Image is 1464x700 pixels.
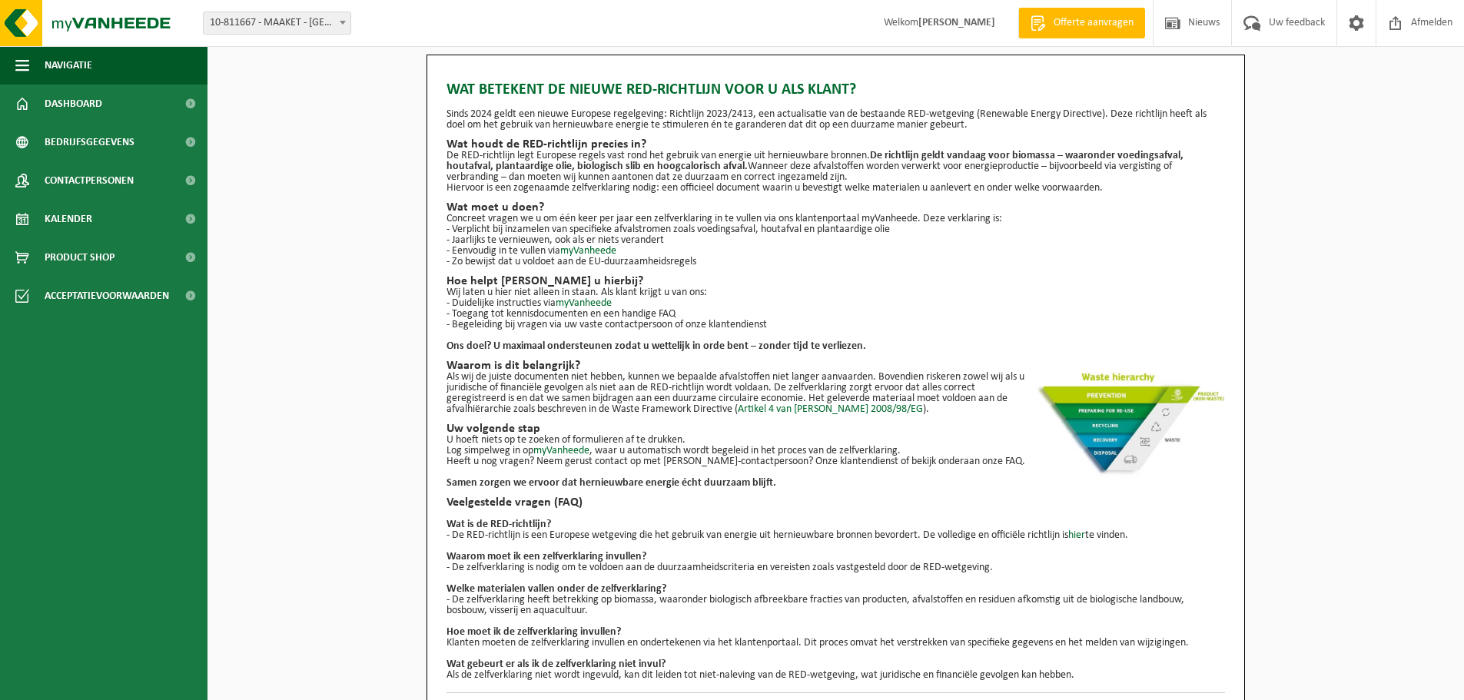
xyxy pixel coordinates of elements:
[447,275,1225,287] h2: Hoe helpt [PERSON_NAME] u hierbij?
[447,456,1225,467] p: Heeft u nog vragen? Neem gerust contact op met [PERSON_NAME]-contactpersoon? Onze klantendienst o...
[447,435,1225,456] p: U hoeft niets op te zoeken of formulieren af te drukken. Log simpelweg in op , waar u automatisch...
[447,659,666,670] b: Wat gebeurt er als ik de zelfverklaring niet invul?
[45,200,92,238] span: Kalender
[447,477,776,489] b: Samen zorgen we ervoor dat hernieuwbare energie écht duurzaam blijft.
[447,183,1225,194] p: Hiervoor is een zogenaamde zelfverklaring nodig: een officieel document waarin u bevestigt welke ...
[447,309,1225,320] p: - Toegang tot kennisdocumenten en een handige FAQ
[447,551,646,562] b: Waarom moet ik een zelfverklaring invullen?
[203,12,351,35] span: 10-811667 - MAAKET - GENT
[1018,8,1145,38] a: Offerte aanvragen
[447,595,1225,616] p: - De zelfverklaring heeft betrekking op biomassa, waaronder biologisch afbreekbare fracties van p...
[447,340,866,352] strong: Ons doel? U maximaal ondersteunen zodat u wettelijk in orde bent – zonder tijd te verliezen.
[45,277,169,315] span: Acceptatievoorwaarden
[918,17,995,28] strong: [PERSON_NAME]
[447,638,1225,649] p: Klanten moeten de zelfverklaring invullen en ondertekenen via het klantenportaal. Dit proces omva...
[45,161,134,200] span: Contactpersonen
[447,626,621,638] b: Hoe moet ik de zelfverklaring invullen?
[45,123,134,161] span: Bedrijfsgegevens
[447,562,1225,573] p: - De zelfverklaring is nodig om te voldoen aan de duurzaamheidscriteria en vereisten zoals vastge...
[447,138,1225,151] h2: Wat houdt de RED-richtlijn precies in?
[533,445,589,456] a: myVanheede
[447,372,1225,415] p: Als wij de juiste documenten niet hebben, kunnen we bepaalde afvalstoffen niet langer aanvaarden....
[738,403,923,415] a: Artikel 4 van [PERSON_NAME] 2008/98/EG
[1068,529,1085,541] a: hier
[447,423,1225,435] h2: Uw volgende stap
[560,245,616,257] a: myVanheede
[447,246,1225,257] p: - Eenvoudig in te vullen via
[447,109,1225,131] p: Sinds 2024 geldt een nieuwe Europese regelgeving: Richtlijn 2023/2413, een actualisatie van de be...
[447,224,1225,235] p: - Verplicht bij inzamelen van specifieke afvalstromen zoals voedingsafval, houtafval en plantaard...
[204,12,350,34] span: 10-811667 - MAAKET - GENT
[447,235,1225,246] p: - Jaarlijks te vernieuwen, ook als er niets verandert
[45,238,115,277] span: Product Shop
[447,320,1225,330] p: - Begeleiding bij vragen via uw vaste contactpersoon of onze klantendienst
[447,151,1225,183] p: De RED-richtlijn legt Europese regels vast rond het gebruik van energie uit hernieuwbare bronnen....
[447,583,666,595] b: Welke materialen vallen onder de zelfverklaring?
[447,670,1225,681] p: Als de zelfverklaring niet wordt ingevuld, kan dit leiden tot niet-naleving van de RED-wetgeving,...
[447,496,1225,509] h2: Veelgestelde vragen (FAQ)
[447,78,856,101] span: Wat betekent de nieuwe RED-richtlijn voor u als klant?
[447,201,1225,214] h2: Wat moet u doen?
[447,530,1225,541] p: - De RED-richtlijn is een Europese wetgeving die het gebruik van energie uit hernieuwbare bronnen...
[45,85,102,123] span: Dashboard
[447,519,551,530] b: Wat is de RED-richtlijn?
[45,46,92,85] span: Navigatie
[447,360,1225,372] h2: Waarom is dit belangrijk?
[447,257,1225,267] p: - Zo bewijst dat u voldoet aan de EU-duurzaamheidsregels
[447,298,1225,309] p: - Duidelijke instructies via
[447,287,1225,298] p: Wij laten u hier niet alleen in staan. Als klant krijgt u van ons:
[447,214,1225,224] p: Concreet vragen we u om één keer per jaar een zelfverklaring in te vullen via ons klantenportaal ...
[556,297,612,309] a: myVanheede
[1050,15,1137,31] span: Offerte aanvragen
[447,150,1183,172] strong: De richtlijn geldt vandaag voor biomassa – waaronder voedingsafval, houtafval, plantaardige olie,...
